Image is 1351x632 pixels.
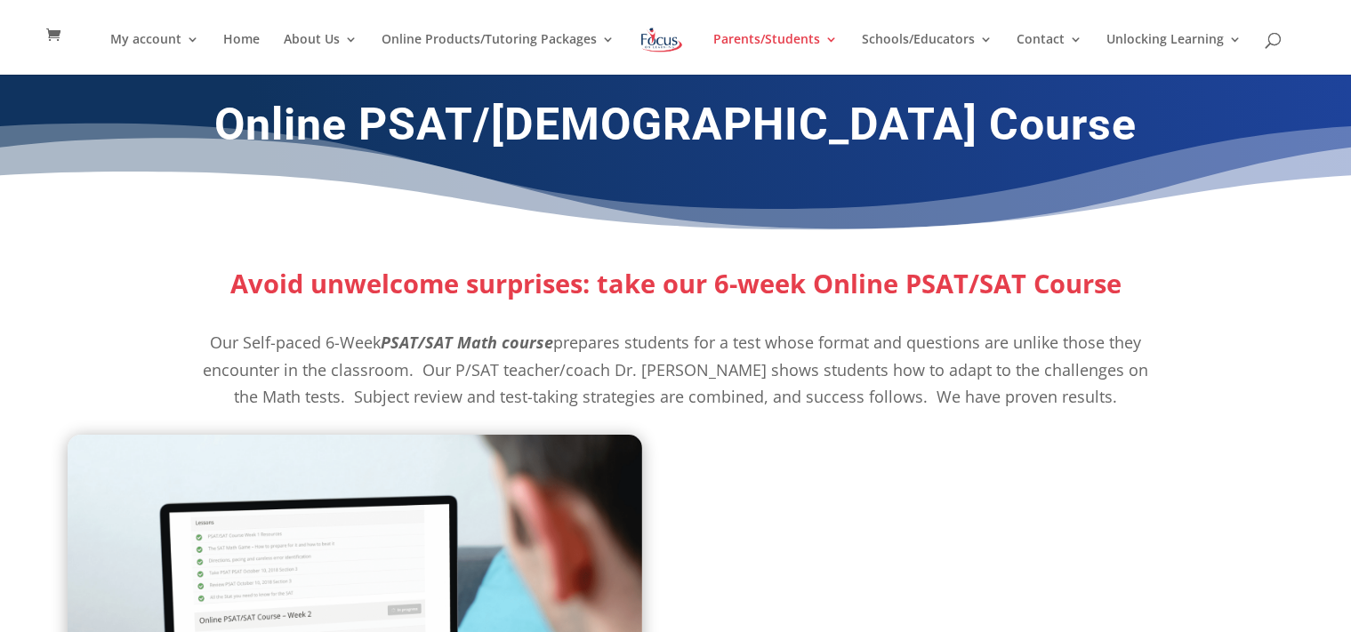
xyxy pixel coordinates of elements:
[223,33,260,75] a: Home
[382,33,615,75] a: Online Products/Tutoring Packages
[862,33,993,75] a: Schools/Educators
[210,332,381,353] span: Our Self-paced 6-Week
[639,24,685,56] img: Focus on Learning
[381,332,553,353] i: PSAT/SAT Math course
[110,33,199,75] a: My account
[196,98,1156,160] h1: Online PSAT/[DEMOGRAPHIC_DATA] Course
[1017,33,1082,75] a: Contact
[203,332,1148,407] span: prepares students for a test whose format and questions are unlike those they encounter in the cl...
[284,33,358,75] a: About Us
[713,33,838,75] a: Parents/Students
[230,266,1122,300] strong: Avoid unwelcome surprises: take our 6-week Online PSAT/SAT Course
[1106,33,1242,75] a: Unlocking Learning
